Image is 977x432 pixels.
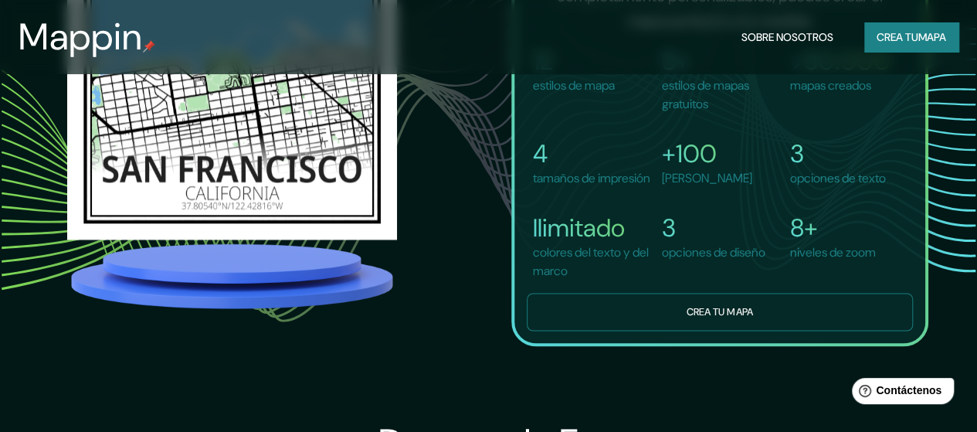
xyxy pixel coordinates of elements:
[735,22,840,52] button: Sobre nosotros
[790,244,876,260] font: niveles de zoom
[790,77,871,94] font: mapas creados
[661,77,748,112] font: estilos de mapas gratuitos
[790,170,886,186] font: opciones de texto
[741,30,833,44] font: Sobre nosotros
[661,170,751,186] font: [PERSON_NAME]
[527,293,913,331] button: Crea tu mapa
[143,40,155,53] img: pin de mapeo
[790,212,818,244] font: 8+
[877,30,918,44] font: Crea tu
[840,372,960,415] iframe: Lanzador de widgets de ayuda
[533,77,615,94] font: estilos de mapa
[864,22,958,52] button: Crea tumapa
[918,30,946,44] font: mapa
[533,138,548,170] font: 4
[687,304,752,318] font: Crea tu mapa
[533,212,625,244] font: Ilimitado
[661,244,765,260] font: opciones de diseño
[19,12,143,61] font: Mappin
[661,212,675,244] font: 3
[533,244,649,279] font: colores del texto y del marco
[67,240,397,313] img: platform.png
[661,138,716,170] font: +100
[790,138,804,170] font: 3
[533,170,650,186] font: tamaños de impresión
